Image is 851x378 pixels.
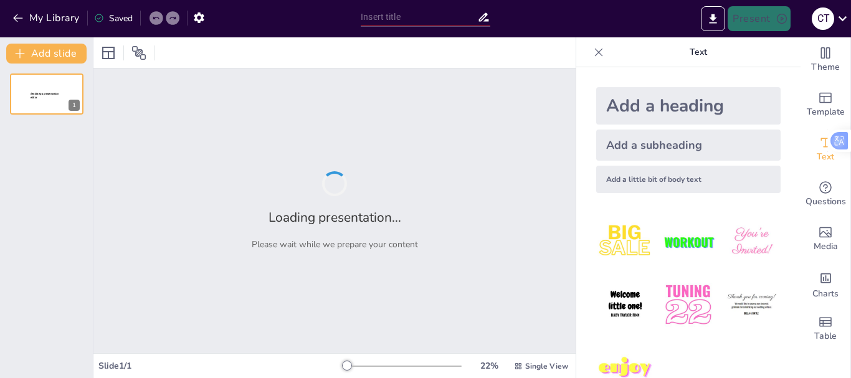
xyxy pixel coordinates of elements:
[596,213,654,271] img: 1.jpeg
[269,209,401,226] h2: Loading presentation...
[6,44,87,64] button: Add slide
[814,329,837,343] span: Table
[596,130,781,161] div: Add a subheading
[596,276,654,334] img: 4.jpeg
[812,6,834,31] button: C T
[723,213,781,271] img: 3.jpeg
[701,6,725,31] button: Export to PowerPoint
[801,262,850,306] div: Add charts and graphs
[812,287,839,301] span: Charts
[817,150,834,164] span: Text
[31,92,59,99] span: Sendsteps presentation editor
[814,240,838,253] span: Media
[728,6,790,31] button: Present
[801,306,850,351] div: Add a table
[723,276,781,334] img: 6.jpeg
[252,239,418,250] p: Please wait while we prepare your content
[9,8,85,28] button: My Library
[131,45,146,60] span: Position
[801,82,850,127] div: Add ready made slides
[801,217,850,262] div: Add images, graphics, shapes or video
[806,195,846,209] span: Questions
[812,7,834,30] div: C T
[361,8,477,26] input: Insert title
[801,37,850,82] div: Change the overall theme
[801,172,850,217] div: Get real-time input from your audience
[659,276,717,334] img: 5.jpeg
[94,12,133,24] div: Saved
[98,43,118,63] div: Layout
[98,360,342,372] div: Slide 1 / 1
[596,166,781,193] div: Add a little bit of body text
[525,361,568,371] span: Single View
[474,360,504,372] div: 22 %
[69,100,80,111] div: 1
[596,87,781,125] div: Add a heading
[807,105,845,119] span: Template
[801,127,850,172] div: Add text boxes
[811,60,840,74] span: Theme
[10,73,83,115] div: 1
[659,213,717,271] img: 2.jpeg
[609,37,788,67] p: Text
